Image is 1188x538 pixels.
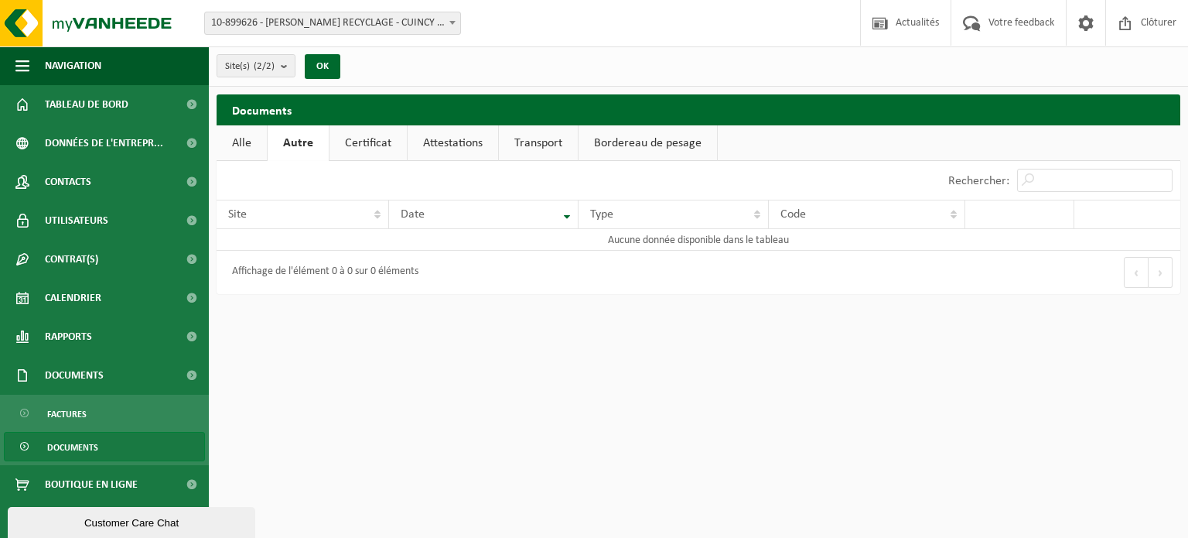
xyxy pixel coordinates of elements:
[228,208,247,221] span: Site
[45,240,98,279] span: Contrat(s)
[8,504,258,538] iframe: chat widget
[329,125,407,161] a: Certificat
[225,55,275,78] span: Site(s)
[45,46,101,85] span: Navigation
[224,259,418,286] div: Affichage de l'élément 0 à 0 sur 0 éléments
[254,61,275,71] count: (2/2)
[204,12,461,35] span: 10-899626 - THEYS RECYCLAGE - CUINCY - CUINCY
[45,317,92,356] span: Rapports
[1124,257,1149,288] button: Previous
[268,125,329,161] a: Autre
[217,54,295,77] button: Site(s)(2/2)
[45,279,101,317] span: Calendrier
[217,94,1180,125] h2: Documents
[305,54,340,79] button: OK
[590,208,613,221] span: Type
[217,229,1180,251] td: Aucune donnée disponible dans le tableau
[45,356,104,395] span: Documents
[45,465,138,504] span: Boutique en ligne
[1149,257,1173,288] button: Next
[499,125,578,161] a: Transport
[205,12,460,34] span: 10-899626 - THEYS RECYCLAGE - CUINCY - CUINCY
[47,399,87,429] span: Factures
[217,125,267,161] a: Alle
[780,208,806,221] span: Code
[4,399,205,428] a: Factures
[408,125,498,161] a: Attestations
[948,175,1009,187] label: Rechercher:
[45,124,163,163] span: Données de l'entrepr...
[45,85,128,124] span: Tableau de bord
[4,432,205,461] a: Documents
[47,433,98,462] span: Documents
[45,201,108,240] span: Utilisateurs
[401,208,425,221] span: Date
[45,163,91,201] span: Contacts
[579,125,717,161] a: Bordereau de pesage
